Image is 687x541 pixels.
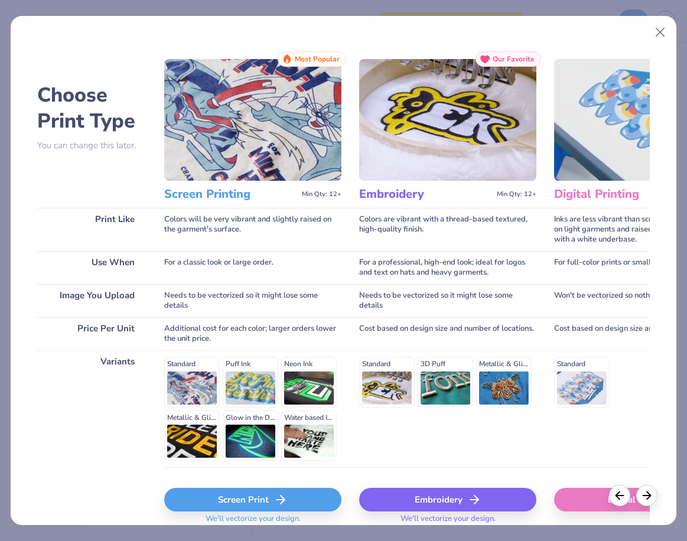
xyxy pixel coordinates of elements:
[649,21,671,44] button: Close
[493,55,535,63] span: Our Favorite
[497,190,536,198] span: Min Qty: 12+
[164,317,341,350] div: Additional cost for each color; larger orders lower the unit price.
[164,187,297,202] h3: Screen Printing
[164,208,341,251] div: Colors will be very vibrant and slightly raised on the garment's surface.
[37,350,146,467] div: Variants
[164,251,341,284] div: For a classic look or large order.
[295,55,340,63] span: Most Popular
[164,488,341,511] div: Screen Print
[396,514,500,531] span: We'll vectorize your design.
[201,514,305,531] span: We'll vectorize your design.
[37,82,146,134] h2: Choose Print Type
[302,190,341,198] span: Min Qty: 12+
[359,284,536,317] div: Needs to be vectorized so it might lose some details
[359,187,492,202] h3: Embroidery
[359,208,536,251] div: Colors are vibrant with a thread-based textured, high-quality finish.
[359,251,536,284] div: For a professional, high-end look; ideal for logos and text on hats and heavy garments.
[37,251,146,284] div: Use When
[554,187,687,202] h3: Digital Printing
[37,141,146,151] p: You can change this later.
[37,208,146,251] div: Print Like
[37,317,146,350] div: Price Per Unit
[164,284,341,317] div: Needs to be vectorized so it might lose some details
[359,59,536,181] img: Embroidery
[37,284,146,317] div: Image You Upload
[359,488,536,511] div: Embroidery
[164,59,341,181] img: Screen Printing
[359,317,536,350] div: Cost based on design size and number of locations.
